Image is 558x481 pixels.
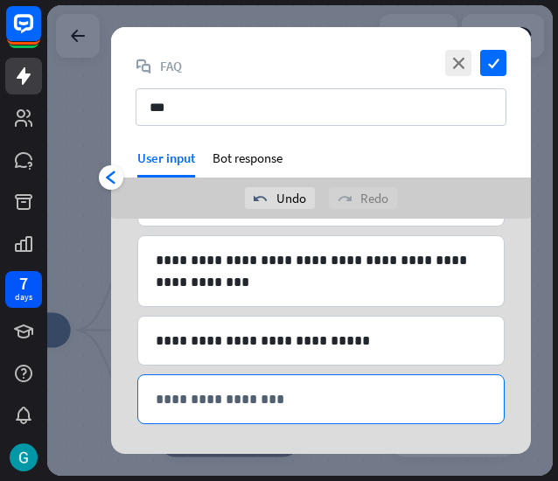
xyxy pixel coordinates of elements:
[14,7,66,59] button: Open LiveChat chat widget
[329,187,397,209] div: Redo
[338,192,352,206] i: redo
[5,271,42,308] a: 7 days
[19,275,28,291] div: 7
[254,192,268,206] i: undo
[480,50,506,76] i: check
[213,150,282,178] div: Bot response
[160,58,182,74] span: FAQ
[137,150,195,166] div: User input
[104,171,118,185] i: arrowhead_left
[245,187,315,209] div: Undo
[136,59,151,74] i: block_faq
[445,50,471,76] i: close
[15,291,32,303] div: days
